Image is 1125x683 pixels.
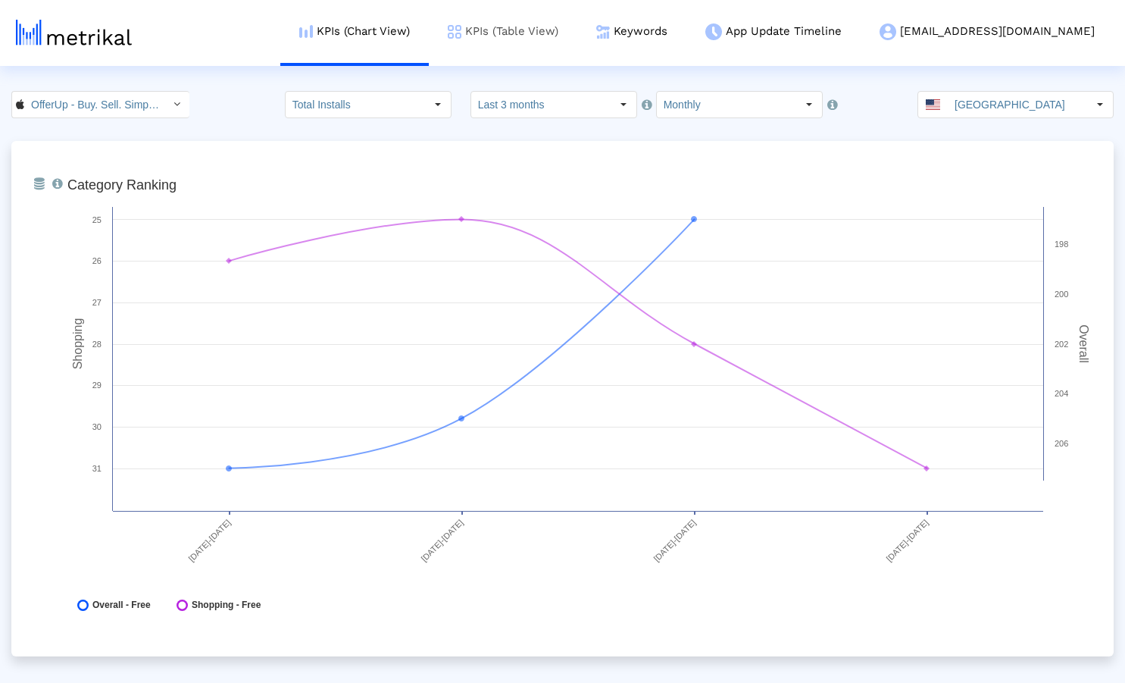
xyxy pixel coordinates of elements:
[92,298,102,307] text: 27
[880,23,896,40] img: my-account-menu-icon.png
[1087,92,1113,117] div: Select
[419,518,464,563] text: [DATE]-[DATE]
[299,25,313,38] img: kpi-chart-menu-icon.png
[1055,290,1068,299] text: 200
[92,381,102,390] text: 29
[884,518,930,563] text: [DATE]-[DATE]
[67,177,177,193] tspan: Category Ranking
[164,92,189,117] div: Select
[1077,325,1090,364] tspan: Overall
[1055,240,1068,249] text: 198
[186,518,232,563] text: [DATE]-[DATE]
[92,422,102,431] text: 30
[1055,389,1068,398] text: 204
[92,256,102,265] text: 26
[192,600,261,611] span: Shopping - Free
[611,92,636,117] div: Select
[596,25,610,39] img: keywords.png
[448,25,461,39] img: kpi-table-menu-icon.png
[71,318,84,370] tspan: Shopping
[92,464,102,473] text: 31
[1055,439,1068,448] text: 206
[92,340,102,349] text: 28
[796,92,822,117] div: Select
[16,20,132,45] img: metrical-logo-light.png
[425,92,451,117] div: Select
[1055,340,1068,349] text: 202
[705,23,722,40] img: app-update-menu-icon.png
[652,518,697,563] text: [DATE]-[DATE]
[92,215,102,224] text: 25
[92,600,151,611] span: Overall - Free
